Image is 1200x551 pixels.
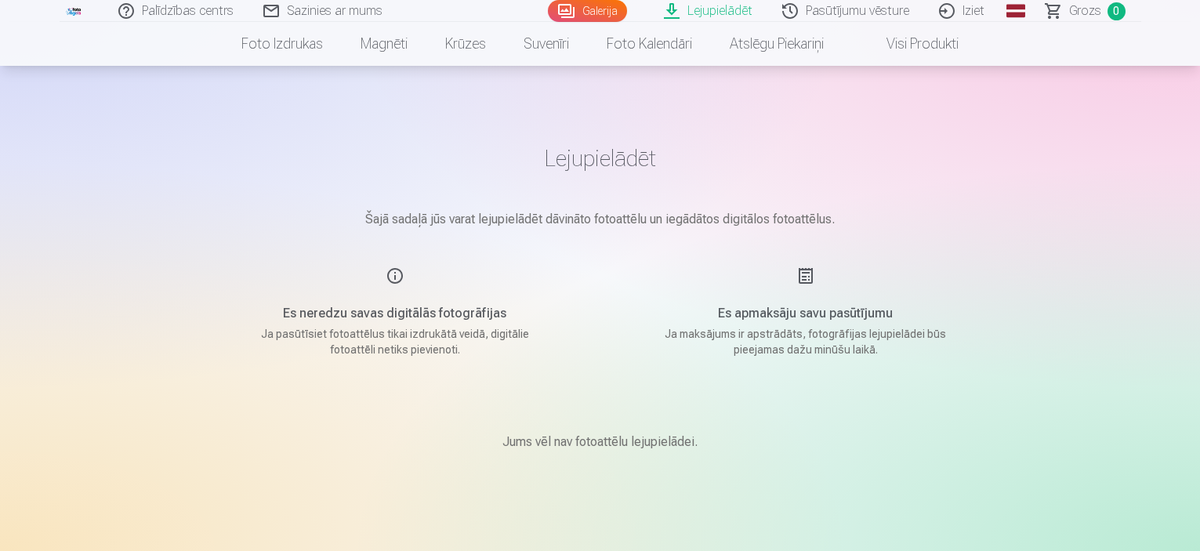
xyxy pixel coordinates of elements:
a: Suvenīri [505,22,588,66]
p: Šajā sadaļā jūs varat lejupielādēt dāvināto fotoattēlu un iegādātos digitālos fotoattēlus. [208,210,992,229]
span: Grozs [1069,2,1101,20]
img: /fa1 [66,6,83,16]
p: Ja pasūtīsiet fotoattēlus tikai izdrukātā veidā, digitālie fotoattēli netiks pievienoti. [246,326,544,357]
h1: Lejupielādēt [208,144,992,172]
a: Krūzes [426,22,505,66]
a: Atslēgu piekariņi [711,22,843,66]
a: Visi produkti [843,22,977,66]
h5: Es apmaksāju savu pasūtījumu [657,304,955,323]
a: Magnēti [342,22,426,66]
p: Ja maksājums ir apstrādāts, fotogrāfijas lejupielādei būs pieejamas dažu minūšu laikā. [657,326,955,357]
a: Foto kalendāri [588,22,711,66]
p: Jums vēl nav fotoattēlu lejupielādei. [502,433,698,451]
a: Foto izdrukas [223,22,342,66]
span: 0 [1108,2,1126,20]
h5: Es neredzu savas digitālās fotogrāfijas [246,304,544,323]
